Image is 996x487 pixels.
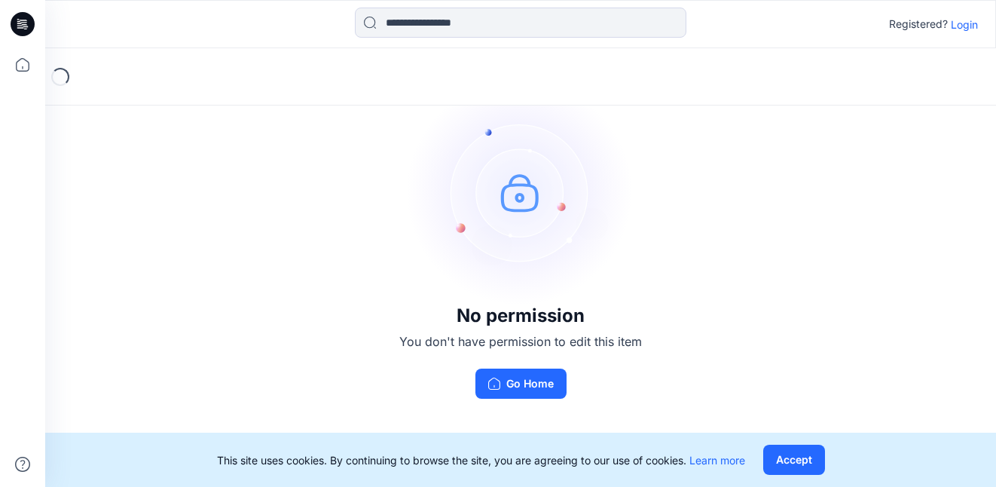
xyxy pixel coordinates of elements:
[399,332,642,351] p: You don't have permission to edit this item
[475,369,567,399] button: Go Home
[951,17,978,32] p: Login
[408,79,634,305] img: no-perm.svg
[217,452,745,468] p: This site uses cookies. By continuing to browse the site, you are agreeing to our use of cookies.
[889,15,948,33] p: Registered?
[689,454,745,467] a: Learn more
[399,305,642,326] h3: No permission
[763,445,825,475] button: Accept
